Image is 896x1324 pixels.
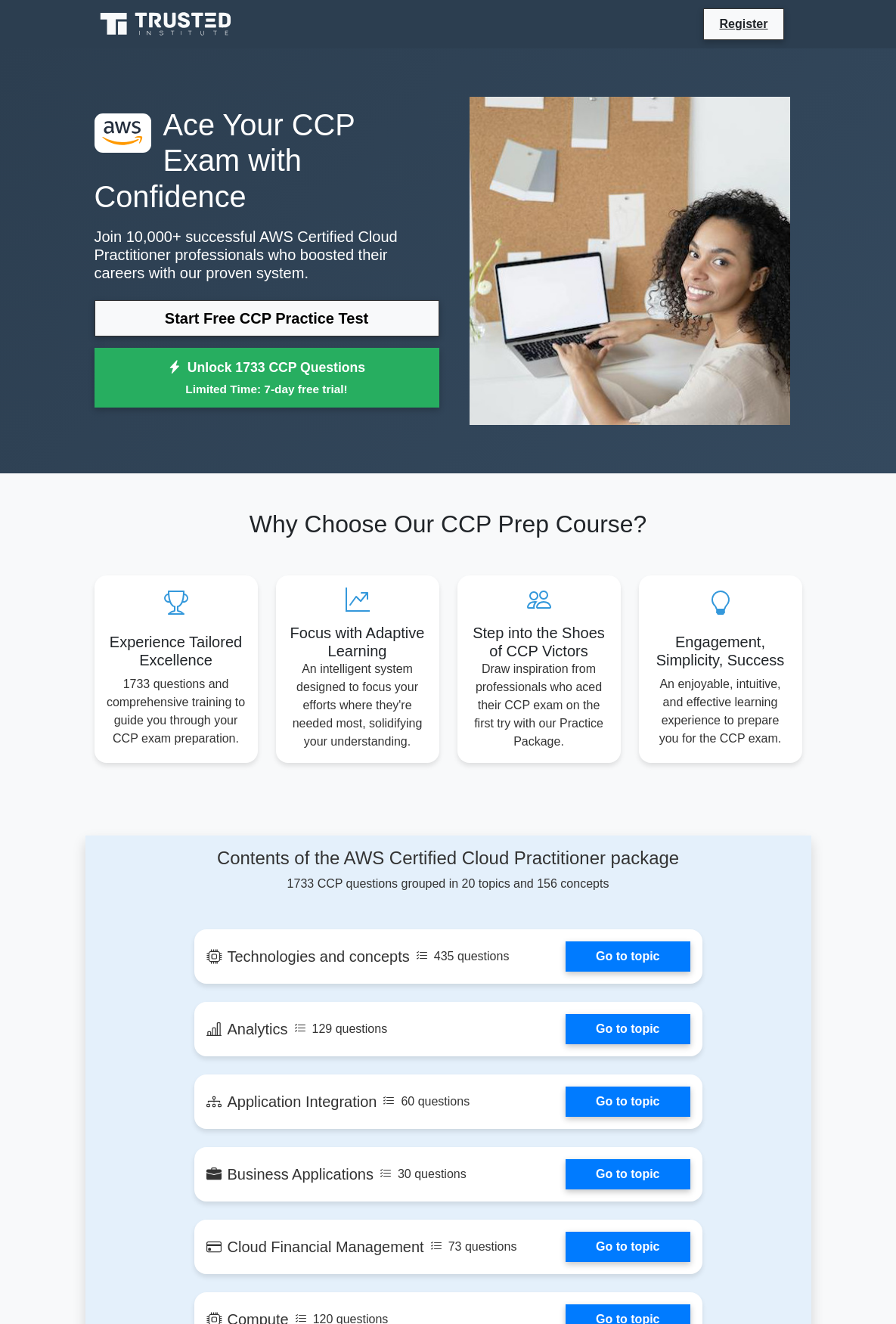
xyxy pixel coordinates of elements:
h2: Why Choose Our CCP Prep Course? [95,510,802,538]
small: Limited Time: 7-day free trial! [113,380,420,398]
p: Join 10,000+ successful AWS Certified Cloud Practitioner professionals who boosted their careers ... [95,228,439,282]
p: Draw inspiration from professionals who aced their CCP exam on the first try with our Practice Pa... [470,660,609,751]
p: An intelligent system designed to focus your efforts where they're needed most, solidifying your ... [288,660,427,751]
h1: Ace Your CCP Exam with Confidence [95,107,439,215]
h4: Contents of the AWS Certified Cloud Practitioner package [194,848,702,870]
h5: Focus with Adaptive Learning [288,624,427,660]
p: 1733 questions and comprehensive training to guide you through your CCP exam preparation. [107,675,246,748]
div: 1733 CCP questions grouped in 20 topics and 156 concepts [194,848,702,894]
a: Go to topic [566,1087,690,1117]
h5: Engagement, Simplicity, Success [651,633,790,669]
p: An enjoyable, intuitive, and effective learning experience to prepare you for the CCP exam. [651,675,790,748]
a: Go to topic [566,1232,690,1262]
a: Start Free CCP Practice Test [95,300,439,336]
h5: Step into the Shoes of CCP Victors [470,624,609,660]
a: Go to topic [566,1014,690,1044]
a: Go to topic [566,1159,690,1189]
a: Go to topic [566,941,690,972]
a: Register [710,14,777,33]
h5: Experience Tailored Excellence [107,633,246,669]
a: Unlock 1733 CCP QuestionsLimited Time: 7-day free trial! [95,348,439,408]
